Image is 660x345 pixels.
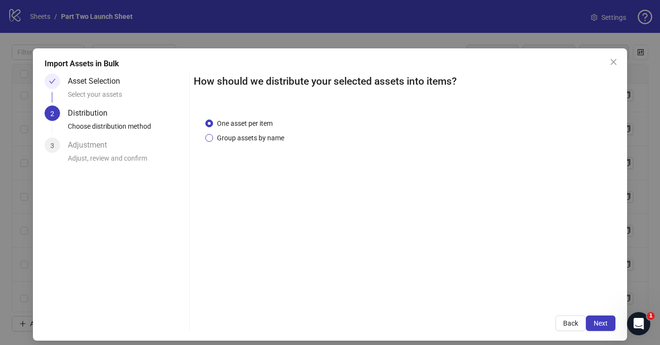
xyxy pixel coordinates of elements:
div: Asset Selection [68,74,128,89]
span: Group assets by name [213,133,288,143]
button: Next [586,315,615,331]
span: 3 [50,142,54,150]
div: Import Assets in Bulk [45,58,615,70]
div: Choose distribution method [68,121,185,137]
h2: How should we distribute your selected assets into items? [194,74,615,90]
div: Distribution [68,105,115,121]
span: Next [594,319,608,327]
span: close [610,58,617,66]
button: Back [555,315,586,331]
button: Close [606,54,621,70]
iframe: Intercom live chat [627,312,650,335]
span: 1 [647,312,655,320]
span: check [49,78,56,85]
span: One asset per item [213,118,276,129]
div: Adjust, review and confirm [68,153,185,169]
div: Select your assets [68,89,185,105]
div: Adjustment [68,137,115,153]
span: Back [563,319,578,327]
span: 2 [50,110,54,118]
